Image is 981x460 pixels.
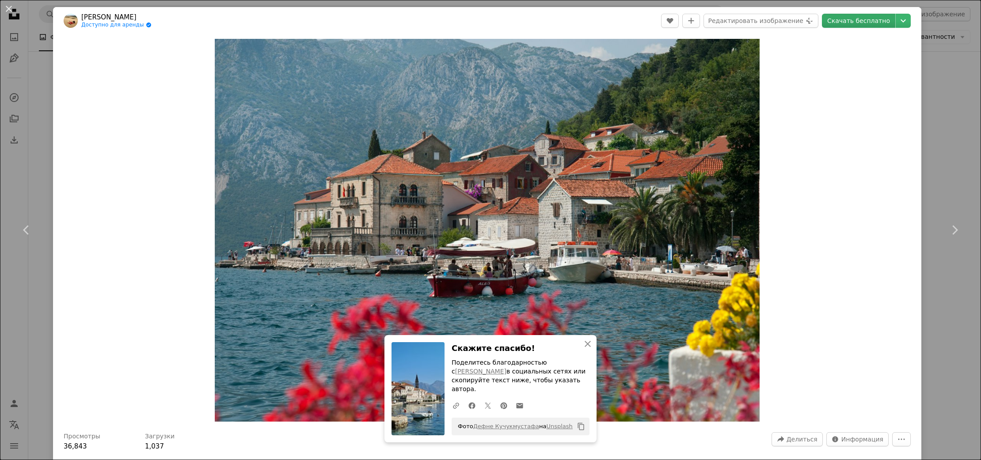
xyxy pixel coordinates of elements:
img: лодка в водоеме недалеко от города [215,39,759,422]
font: Скажите спасибо! [452,343,535,353]
a: Поделиться по электронной почте [512,396,528,414]
a: Поделиться на Facebook [464,396,480,414]
a: Поделиться на Pinterest [496,396,512,414]
a: [PERSON_NAME] [81,13,152,22]
a: Unsplash [546,423,572,430]
button: Копировать в буфер обмена [574,419,589,434]
font: на [539,423,546,430]
button: Добавить в коллекцию [682,14,700,28]
a: Следующий [928,188,981,272]
font: Фото [458,423,473,430]
button: Статистика об этом изображении [826,432,889,446]
font: Загрузки [145,433,175,440]
font: Доступно для аренды [81,22,144,28]
font: Просмотры [64,433,100,440]
a: [PERSON_NAME] [455,368,506,375]
font: Редактировать изображение [708,17,803,24]
font: Поделитесь благодарностью с [452,359,547,375]
a: Скачать бесплатно [822,14,895,28]
a: Дефне Кучукмустафа [473,423,539,430]
a: Доступно для аренды [81,22,152,29]
button: Поделитесь этим изображением [772,432,823,446]
font: 36,843 [64,442,87,450]
button: Выберите размер загрузки [896,14,911,28]
font: Делиться [787,436,817,443]
button: Увеличить изображение [215,39,759,422]
font: 1,037 [145,442,164,450]
font: [PERSON_NAME] [81,13,137,21]
font: в социальных сетях или скопируйте текст ниже, чтобы указать автора. [452,368,586,392]
a: Поделиться в Твиттере [480,396,496,414]
button: Редактировать изображение [703,14,818,28]
img: Перейти к профилю Евгения Матвеева [64,14,78,28]
font: Информация [841,436,883,443]
button: Нравиться [661,14,679,28]
button: Дополнительные действия [892,432,911,446]
font: Скачать бесплатно [827,17,890,24]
